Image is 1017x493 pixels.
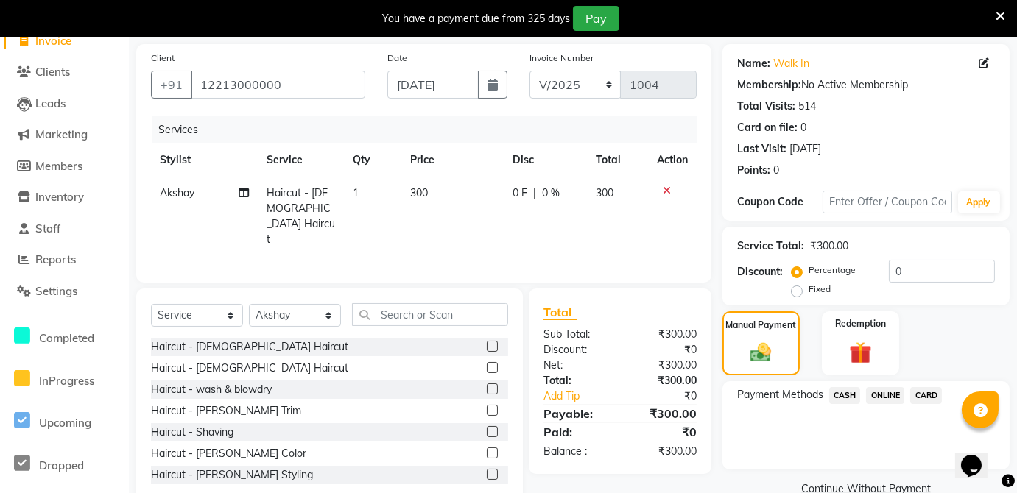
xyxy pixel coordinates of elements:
[532,342,620,358] div: Discount:
[648,143,697,177] th: Action
[620,405,708,422] div: ₹300.00
[620,423,708,441] div: ₹0
[401,143,504,177] th: Price
[635,389,708,404] div: ₹0
[737,387,823,402] span: Payment Methods
[573,6,619,31] button: Pay
[955,434,1002,478] iframe: chat widget
[344,143,401,177] th: Qty
[620,373,708,389] div: ₹300.00
[773,163,779,178] div: 0
[773,56,809,71] a: Walk In
[35,96,66,110] span: Leads
[737,141,786,157] div: Last Visit:
[35,221,60,235] span: Staff
[39,416,91,430] span: Upcoming
[737,264,783,280] div: Discount:
[737,238,804,254] div: Service Total:
[513,185,527,201] span: 0 F
[835,317,886,330] label: Redemption
[532,373,620,389] div: Total:
[353,186,359,199] span: 1
[4,33,125,50] a: Invoice
[725,319,796,332] label: Manual Payment
[809,283,831,296] label: Fixed
[191,71,365,99] input: Search by Name/Mobile/Email/Code
[737,194,823,210] div: Coupon Code
[532,358,620,373] div: Net:
[35,252,76,266] span: Reports
[597,186,614,199] span: 300
[958,191,1000,213] button: Apply
[588,143,648,177] th: Total
[737,77,801,93] div: Membership:
[4,189,125,206] a: Inventory
[842,339,879,366] img: _gift.svg
[151,382,272,397] div: Haircut - wash & blowdry
[39,331,94,345] span: Completed
[152,116,708,143] div: Services
[151,143,258,177] th: Stylist
[543,305,577,320] span: Total
[39,458,84,472] span: Dropped
[533,185,536,201] span: |
[789,141,821,157] div: [DATE]
[352,303,508,326] input: Search or Scan
[151,339,348,355] div: Haircut - [DEMOGRAPHIC_DATA] Haircut
[737,163,770,178] div: Points:
[798,99,816,114] div: 514
[387,52,407,65] label: Date
[151,71,192,99] button: +91
[410,186,428,199] span: 300
[532,423,620,441] div: Paid:
[800,120,806,135] div: 0
[809,263,856,277] label: Percentage
[532,389,634,404] a: Add Tip
[382,11,570,26] div: You have a payment due from 325 days
[810,238,848,254] div: ₹300.00
[504,143,587,177] th: Disc
[529,52,594,65] label: Invoice Number
[620,358,708,373] div: ₹300.00
[160,186,194,199] span: Akshay
[620,444,708,459] div: ₹300.00
[4,127,125,143] a: Marketing
[151,467,313,483] div: Haircut - [PERSON_NAME] Styling
[151,403,301,419] div: Haircut - [PERSON_NAME] Trim
[35,284,77,298] span: Settings
[532,444,620,459] div: Balance :
[4,158,125,175] a: Members
[267,186,335,246] span: Haircut - [DEMOGRAPHIC_DATA] Haircut
[151,52,175,65] label: Client
[35,159,82,173] span: Members
[737,77,995,93] div: No Active Membership
[151,425,233,440] div: Haircut - Shaving
[151,361,348,376] div: Haircut - [DEMOGRAPHIC_DATA] Haircut
[620,327,708,342] div: ₹300.00
[737,56,770,71] div: Name:
[4,252,125,269] a: Reports
[829,387,861,404] span: CASH
[258,143,344,177] th: Service
[866,387,904,404] span: ONLINE
[4,221,125,238] a: Staff
[532,327,620,342] div: Sub Total:
[4,64,125,81] a: Clients
[620,342,708,358] div: ₹0
[532,405,620,422] div: Payable:
[737,120,798,135] div: Card on file:
[151,446,306,461] div: Haircut - [PERSON_NAME] Color
[823,191,951,213] input: Enter Offer / Coupon Code
[744,341,778,364] img: _cash.svg
[4,96,125,113] a: Leads
[39,374,94,388] span: InProgress
[35,190,84,204] span: Inventory
[35,127,88,141] span: Marketing
[35,65,70,79] span: Clients
[737,99,795,114] div: Total Visits:
[542,185,560,201] span: 0 %
[35,34,71,48] span: Invoice
[4,283,125,300] a: Settings
[910,387,942,404] span: CARD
